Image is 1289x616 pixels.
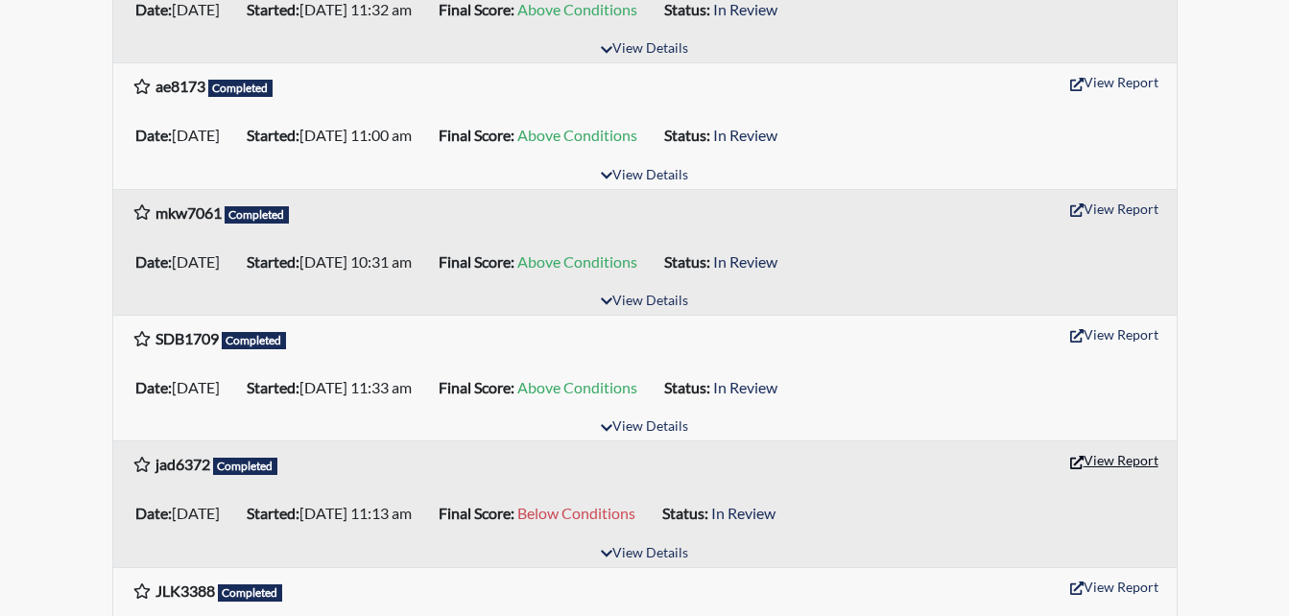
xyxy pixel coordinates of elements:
b: SDB1709 [155,329,219,347]
button: View Report [1062,572,1167,602]
span: Completed [213,458,278,475]
span: Completed [218,584,283,602]
span: Above Conditions [517,378,637,396]
span: Completed [208,80,274,97]
button: View Details [592,163,697,189]
b: Status: [662,504,708,522]
span: Below Conditions [517,504,635,522]
li: [DATE] [128,498,239,529]
b: Status: [664,378,710,396]
span: Completed [225,206,290,224]
b: Final Score: [439,504,514,522]
b: Date: [135,126,172,144]
span: In Review [711,504,776,522]
span: Above Conditions [517,252,637,271]
button: View Report [1062,320,1167,349]
li: [DATE] [128,372,239,403]
button: View Report [1062,445,1167,475]
b: Date: [135,252,172,271]
b: Date: [135,378,172,396]
li: [DATE] [128,247,239,277]
b: Status: [664,252,710,271]
span: Completed [222,332,287,349]
li: [DATE] 11:33 am [239,372,431,403]
span: In Review [713,252,777,271]
span: Above Conditions [517,126,637,144]
span: In Review [713,378,777,396]
b: JLK3388 [155,581,215,600]
li: [DATE] [128,120,239,151]
b: Started: [247,126,299,144]
b: Started: [247,252,299,271]
button: View Report [1062,194,1167,224]
b: Final Score: [439,126,514,144]
b: Final Score: [439,252,514,271]
li: [DATE] 10:31 am [239,247,431,277]
button: View Details [592,36,697,62]
button: View Details [592,415,697,440]
b: Started: [247,504,299,522]
b: jad6372 [155,455,210,473]
li: [DATE] 11:13 am [239,498,431,529]
li: [DATE] 11:00 am [239,120,431,151]
button: View Details [592,541,697,567]
b: mkw7061 [155,203,222,222]
span: In Review [713,126,777,144]
b: ae8173 [155,77,205,95]
b: Started: [247,378,299,396]
b: Status: [664,126,710,144]
button: View Details [592,289,697,315]
b: Date: [135,504,172,522]
button: View Report [1062,67,1167,97]
b: Final Score: [439,378,514,396]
